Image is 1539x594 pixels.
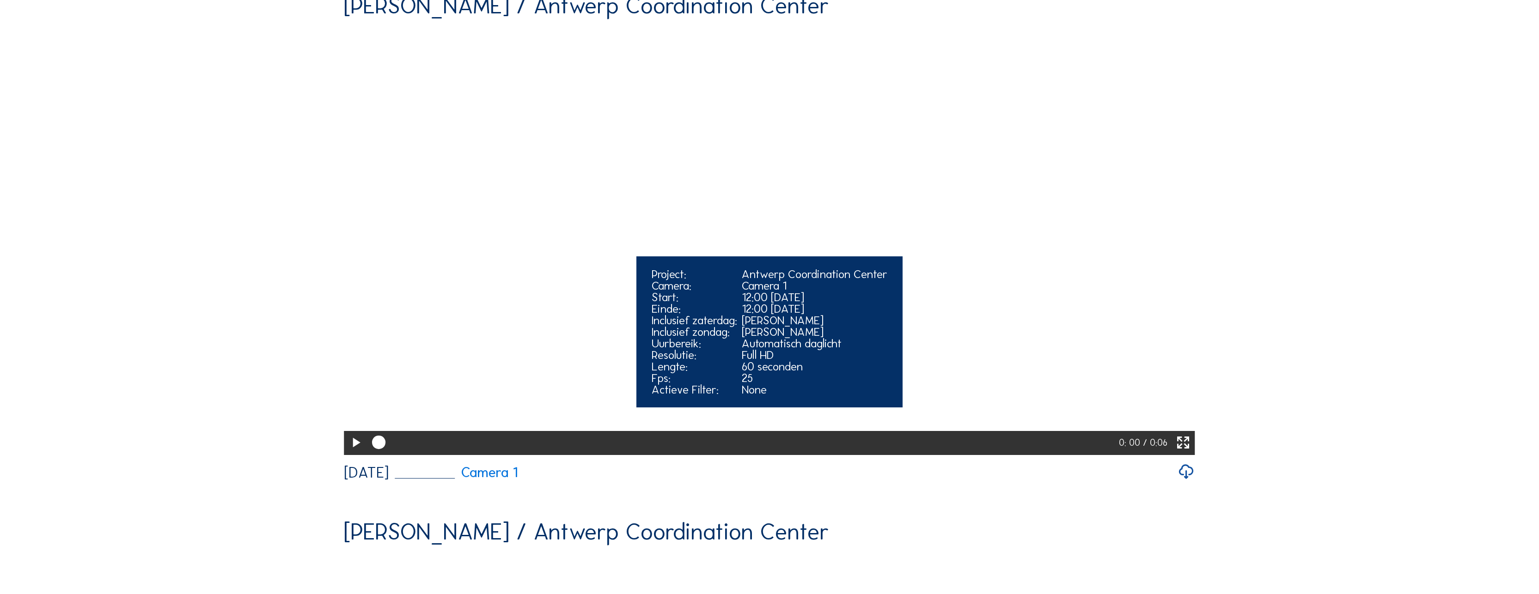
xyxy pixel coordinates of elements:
[742,315,887,326] div: [PERSON_NAME]
[344,465,389,480] div: [DATE]
[652,372,737,384] div: Fps:
[652,268,737,280] div: Project:
[1119,431,1143,455] div: 0: 00
[652,315,737,326] div: Inclusief zaterdag:
[742,338,887,349] div: Automatisch daglicht
[742,384,887,395] div: None
[1143,431,1167,455] div: / 0:06
[742,280,887,291] div: Camera 1
[742,303,887,315] div: 12:00 [DATE]
[742,361,887,372] div: 60 seconden
[652,384,737,395] div: Actieve Filter:
[344,520,829,543] div: [PERSON_NAME] / Antwerp Coordination Center
[652,338,737,349] div: Uurbereik:
[742,372,887,384] div: 25
[395,466,518,479] a: Camera 1
[652,303,737,315] div: Einde:
[742,326,887,338] div: [PERSON_NAME]
[742,268,887,280] div: Antwerp Coordination Center
[652,349,737,361] div: Resolutie:
[742,291,887,303] div: 12:00 [DATE]
[652,280,737,291] div: Camera:
[742,349,887,361] div: Full HD
[652,361,737,372] div: Lengte:
[652,326,737,338] div: Inclusief zondag:
[652,291,737,303] div: Start:
[344,28,1195,453] video: Your browser does not support the video tag.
